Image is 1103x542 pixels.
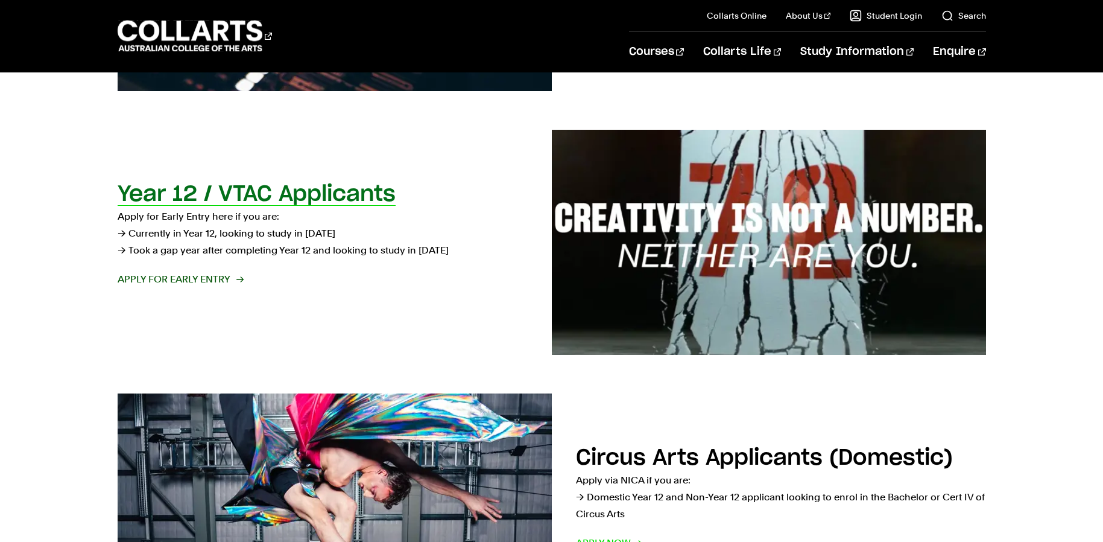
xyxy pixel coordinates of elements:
[941,10,986,22] a: Search
[118,208,528,259] p: Apply for Early Entry here if you are: → Currently in Year 12, looking to study in [DATE] → Took ...
[576,447,953,469] h2: Circus Arts Applicants (Domestic)
[629,32,684,72] a: Courses
[118,183,396,205] h2: Year 12 / VTAC Applicants
[933,32,985,72] a: Enquire
[118,19,272,53] div: Go to homepage
[800,32,914,72] a: Study Information
[850,10,922,22] a: Student Login
[118,130,986,355] a: Year 12 / VTAC Applicants Apply for Early Entry here if you are:→ Currently in Year 12, looking t...
[707,10,766,22] a: Collarts Online
[786,10,830,22] a: About Us
[703,32,781,72] a: Collarts Life
[118,271,242,288] span: Apply for Early Entry
[576,472,986,523] p: Apply via NICA if you are: → Domestic Year 12 and Non-Year 12 applicant looking to enrol in the B...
